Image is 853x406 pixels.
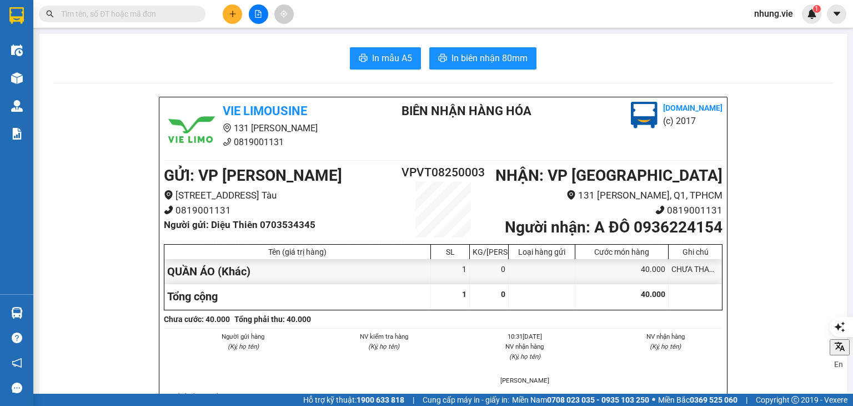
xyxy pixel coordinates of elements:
[827,4,846,24] button: caret-down
[815,5,819,13] span: 1
[254,10,262,18] span: file-add
[575,259,669,284] div: 40.000
[413,394,414,406] span: |
[490,188,722,203] li: 131 [PERSON_NAME], Q1, TPHCM
[658,394,737,406] span: Miền Bắc
[434,247,466,256] div: SL
[746,394,747,406] span: |
[397,164,490,182] h2: VPVT08250003
[11,307,23,319] img: warehouse-icon
[164,259,431,284] div: QUẦN ÁO (Khác)
[274,4,294,24] button: aim
[11,100,23,112] img: warehouse-icon
[164,135,370,149] li: 0819001131
[61,8,192,20] input: Tìm tên, số ĐT hoặc mã đơn
[368,343,399,350] i: (Ký, họ tên)
[164,188,397,203] li: [STREET_ADDRESS] Tàu
[164,219,315,230] b: Người gửi : Diệu Thiên 0703534345
[357,395,404,404] strong: 1900 633 818
[745,7,802,21] span: nhung.vie
[11,72,23,84] img: warehouse-icon
[468,341,582,351] li: NV nhận hàng
[473,247,505,256] div: KG/[PERSON_NAME]
[223,4,242,24] button: plus
[813,5,821,13] sup: 1
[423,394,509,406] span: Cung cấp máy in - giấy in:
[164,205,173,215] span: phone
[164,121,370,135] li: 131 [PERSON_NAME]
[807,9,817,19] img: icon-new-feature
[431,259,470,284] div: 1
[566,190,576,200] span: environment
[468,375,582,385] li: [PERSON_NAME]
[12,358,22,368] span: notification
[11,44,23,56] img: warehouse-icon
[470,259,509,284] div: 0
[359,53,368,64] span: printer
[164,102,219,157] img: logo.jpg
[327,331,441,341] li: NV kiểm tra hàng
[46,10,54,18] span: search
[164,190,173,200] span: environment
[11,128,23,140] img: solution-icon
[669,259,722,284] div: CHƯA THANH TOÁN
[650,343,681,350] i: (Ký, họ tên)
[655,205,665,215] span: phone
[12,383,22,393] span: message
[832,9,842,19] span: caret-down
[511,247,572,256] div: Loại hàng gửi
[547,395,649,404] strong: 0708 023 035 - 0935 103 250
[512,394,649,406] span: Miền Nam
[631,102,658,128] img: logo.jpg
[303,394,404,406] span: Hỗ trợ kỹ thuật:
[12,333,22,343] span: question-circle
[490,203,722,218] li: 0819001131
[429,47,536,70] button: printerIn biên nhận 80mm
[652,398,655,402] span: ⚪️
[164,203,397,218] li: 0819001131
[223,104,307,118] b: Vie Limousine
[462,290,466,299] span: 1
[663,103,722,112] b: [DOMAIN_NAME]
[438,53,447,64] span: printer
[223,123,232,132] span: environment
[791,396,799,404] span: copyright
[402,104,531,118] b: Biên nhận hàng hóa
[372,51,412,65] span: In mẫu A5
[164,166,342,185] b: GỬI : VP [PERSON_NAME]
[690,395,737,404] strong: 0369 525 060
[280,10,288,18] span: aim
[234,315,311,324] b: Tổng phải thu: 40.000
[451,51,528,65] span: In biên nhận 80mm
[505,218,722,236] b: Người nhận : A ĐÔ 0936224154
[609,331,723,341] li: NV nhận hàng
[167,290,218,303] span: Tổng cộng
[167,247,428,256] div: Tên (giá trị hàng)
[671,247,719,256] div: Ghi chú
[509,353,540,360] i: (Ký, họ tên)
[223,137,232,146] span: phone
[186,331,300,341] li: Người gửi hàng
[501,290,505,299] span: 0
[229,10,237,18] span: plus
[578,247,665,256] div: Cước món hàng
[350,47,421,70] button: printerIn mẫu A5
[249,4,268,24] button: file-add
[468,331,582,341] li: 10:31[DATE]
[495,166,722,185] b: NHẬN : VP [GEOGRAPHIC_DATA]
[663,114,722,128] li: (c) 2017
[164,392,722,402] div: Quy định nhận/gửi hàng :
[228,343,259,350] i: (Ký, họ tên)
[641,290,665,299] span: 40.000
[164,315,230,324] b: Chưa cước : 40.000
[9,7,24,24] img: logo-vxr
